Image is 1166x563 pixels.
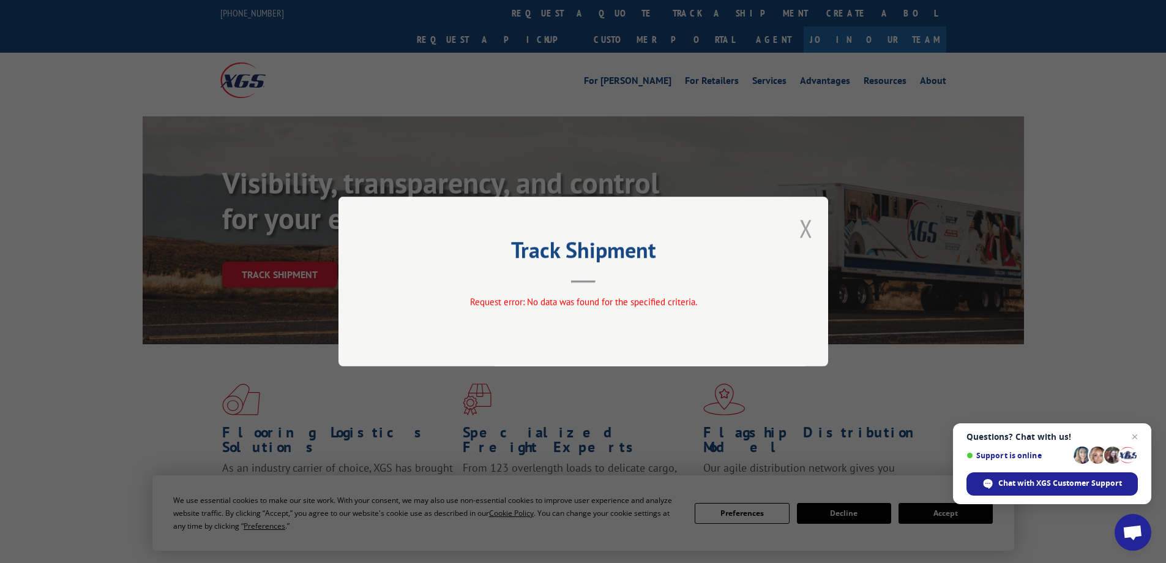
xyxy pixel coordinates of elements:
span: Questions? Chat with us! [966,432,1138,442]
div: Chat with XGS Customer Support [966,472,1138,496]
div: Open chat [1115,514,1151,551]
button: Close modal [799,212,813,244]
span: Close chat [1127,429,1142,444]
h2: Track Shipment [400,241,767,265]
span: Request error: No data was found for the specified criteria. [469,296,697,308]
span: Chat with XGS Customer Support [998,478,1122,489]
span: Support is online [966,451,1069,460]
